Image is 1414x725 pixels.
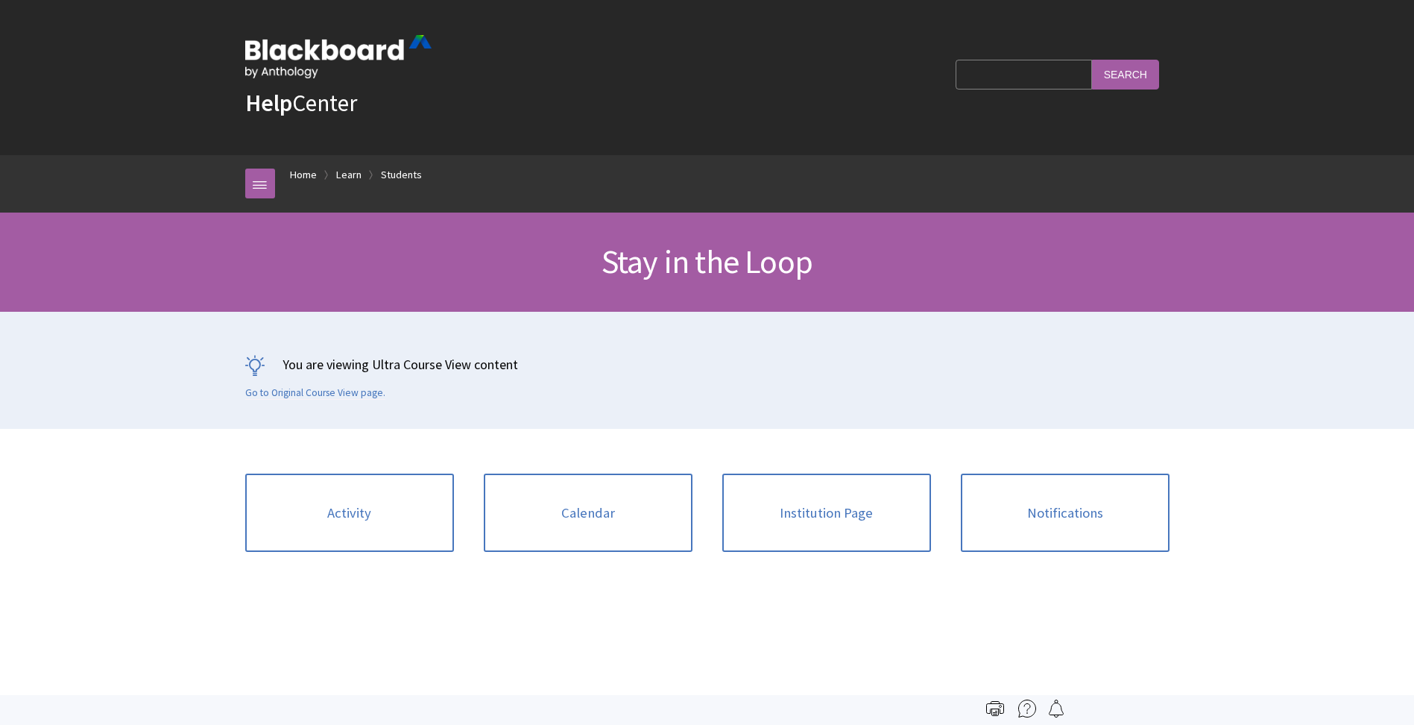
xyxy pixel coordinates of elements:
[1018,700,1036,718] img: More help
[602,241,812,282] span: Stay in the Loop
[484,474,692,553] a: Calendar
[722,474,931,553] a: Institution Page
[336,166,362,184] a: Learn
[961,474,1170,553] a: Notifications
[245,35,432,78] img: Blackboard by Anthology
[290,166,317,184] a: Home
[245,88,292,118] strong: Help
[245,386,385,400] a: Go to Original Course View page.
[245,474,454,553] a: Activity
[245,355,1170,374] p: You are viewing Ultra Course View content
[381,166,422,184] a: Students
[986,700,1004,718] img: Print
[1047,700,1065,718] img: Follow this page
[245,88,357,118] a: HelpCenter
[1092,60,1159,89] input: Search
